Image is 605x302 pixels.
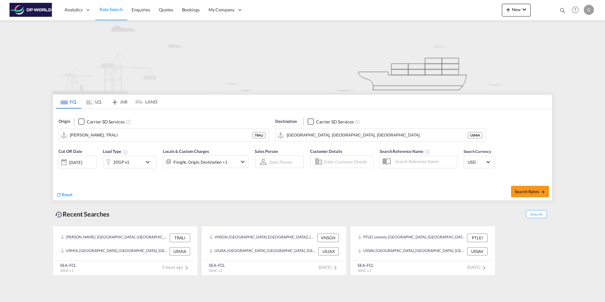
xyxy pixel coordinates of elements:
div: TRALI, Aliaga, Türkiye, South West Asia, Asia Pacific [60,234,168,242]
span: Reset [62,192,72,197]
span: Help [570,4,581,15]
span: Cut Off Date [59,149,82,154]
div: USMIA [468,132,482,138]
div: Freight Origin Destination Factory Stuffingicon-chevron-down [163,155,248,168]
md-icon: Select multiple loads to view rates [123,149,128,154]
button: icon-plus 400-fgNewicon-chevron-down [502,4,531,16]
md-icon: icon-chevron-right [480,264,488,272]
span: 3 hours ago [162,265,190,270]
div: PTLEI, Leixoes, Portugal, Southern Europe, Europe [358,234,465,242]
md-tab-item: LCL [81,95,107,109]
span: New [504,7,528,12]
div: [DATE] [59,155,97,169]
div: Freight Origin Destination Factory Stuffing [173,158,228,167]
div: 20GP x1icon-chevron-down [103,156,157,168]
div: icon-refreshReset [56,192,72,198]
md-tab-item: FCL [56,95,81,109]
md-tab-item: LAND [132,95,157,109]
span: Analytics [65,7,83,13]
div: 20GP x1 [113,158,129,167]
span: Search Reference Name [380,149,430,154]
div: USJAX, Jacksonville, FL, United States, North America, Americas [209,247,317,255]
span: 45HC x 1 [209,268,222,273]
md-select: Select Currency: $ USDUnited States Dollar [467,157,492,167]
div: G [584,5,594,15]
div: Carrier SD Services [316,119,354,125]
md-icon: icon-backup-restore [55,211,63,218]
div: USJAX [318,247,339,255]
span: Sales Person [255,149,278,154]
span: USD [468,159,485,165]
span: Destination [275,118,297,125]
md-icon: icon-magnify [559,7,566,14]
div: USMIA [170,247,190,255]
input: Enter Customer Details [324,157,371,167]
img: c08ca190194411f088ed0f3ba295208c.png [9,3,52,17]
span: 40HC x 1 [358,268,371,273]
div: PTLEI [467,234,488,242]
span: [DATE] [319,265,339,270]
div: Origin Checkbox No InkUnchecked: Search for CY (Container Yard) services for all selected carrier... [53,109,552,200]
md-icon: Unchecked: Search for CY (Container Yard) services for all selected carriers.Checked : Search for... [126,119,131,124]
md-select: Sales Person [268,157,292,167]
md-input-container: Aliaga, TRALI [59,129,269,142]
div: Help [570,4,584,16]
input: Search by Port [70,130,253,140]
md-pagination-wrapper: Use the left and right arrow keys to navigate between tabs [56,95,157,109]
span: Locals & Custom Charges [163,149,209,154]
img: new-FCL.png [53,20,552,94]
input: Search Reference Name [392,157,457,166]
span: Enquiries [132,7,150,12]
div: Carrier SD Services [87,119,124,125]
md-icon: icon-chevron-down [239,158,246,166]
div: USMIA, Miami, FL, United States, North America, Americas [60,247,168,255]
md-icon: icon-chevron-right [332,264,339,272]
input: Search by Port [287,130,468,140]
md-checkbox: Checkbox No Ink [78,118,124,125]
recent-search-card: VNSGN, [GEOGRAPHIC_DATA] ([GEOGRAPHIC_DATA]), [GEOGRAPHIC_DATA], [GEOGRAPHIC_DATA], [GEOGRAPHIC_D... [201,226,347,276]
span: Load Type [103,149,128,154]
md-checkbox: Checkbox No Ink [308,118,354,125]
div: TRALI [170,234,190,242]
div: SEA-FCL [209,262,225,268]
md-icon: icon-airplane [111,98,119,103]
span: Search Rates [515,189,545,194]
span: Search Currency [464,149,491,154]
md-icon: icon-refresh [56,192,62,198]
div: VNSGN [317,234,339,242]
recent-search-card: PTLEI, Leixoes, [GEOGRAPHIC_DATA], [GEOGRAPHIC_DATA], [GEOGRAPHIC_DATA] PTLEIUSSAV, [GEOGRAPHIC_D... [350,226,496,276]
span: My Company [209,7,234,13]
md-icon: icon-chevron-down [521,6,528,13]
span: Quotes [159,7,173,12]
md-icon: Your search will be saved by the below given name [425,149,430,154]
span: Show All [526,210,547,218]
span: Origin [59,118,70,125]
span: Bookings [182,7,200,12]
div: [DATE] [69,160,82,165]
button: Search Ratesicon-arrow-right [511,186,549,197]
span: Rate Search [100,7,123,12]
div: Recent Searches [53,207,112,221]
div: icon-magnify [559,7,566,16]
md-icon: icon-chevron-right [183,264,190,272]
md-icon: icon-arrow-right [541,190,545,194]
div: SEA-FCL [358,262,374,268]
div: USSAV [467,247,488,255]
div: TRALI [253,132,265,138]
div: SEA-FCL [60,262,76,268]
span: 20GP x 1 [60,268,73,273]
div: USSAV, Savannah, GA, United States, North America, Americas [358,247,465,255]
span: [DATE] [467,265,488,270]
md-tab-item: AIR [107,95,132,109]
md-input-container: Miami, FL, USMIA [276,129,485,142]
md-icon: Unchecked: Search for CY (Container Yard) services for all selected carriers.Checked : Search for... [355,119,360,124]
md-datepicker: Select [59,168,63,177]
md-icon: icon-plus 400-fg [504,6,512,13]
div: VNSGN, Ho Chi Minh City (Saigon), Viet Nam, South East Asia, Asia Pacific [209,234,316,242]
span: Customer Details [310,149,342,154]
md-icon: icon-chevron-down [144,158,155,166]
recent-search-card: [PERSON_NAME], [GEOGRAPHIC_DATA], [GEOGRAPHIC_DATA], [GEOGRAPHIC_DATA], [GEOGRAPHIC_DATA] TRALIUS... [53,226,198,276]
